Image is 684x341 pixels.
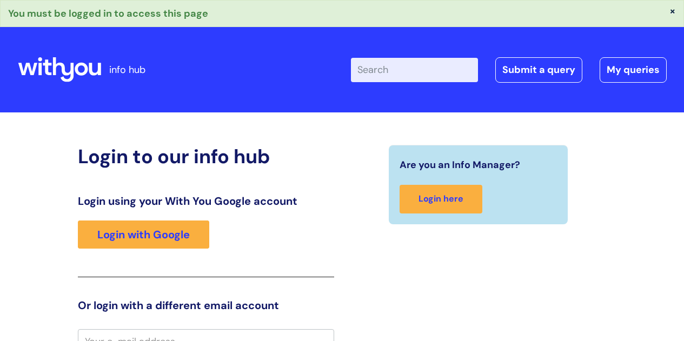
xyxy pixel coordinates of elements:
span: Are you an Info Manager? [400,156,520,173]
button: × [669,6,676,16]
a: Submit a query [495,57,582,82]
a: Login with Google [78,220,209,249]
h3: Or login with a different email account [78,299,334,312]
h2: Login to our info hub [78,145,334,168]
a: Login here [400,185,482,213]
a: My queries [600,57,667,82]
p: info hub [109,61,145,78]
input: Search [351,58,478,82]
h3: Login using your With You Google account [78,195,334,208]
